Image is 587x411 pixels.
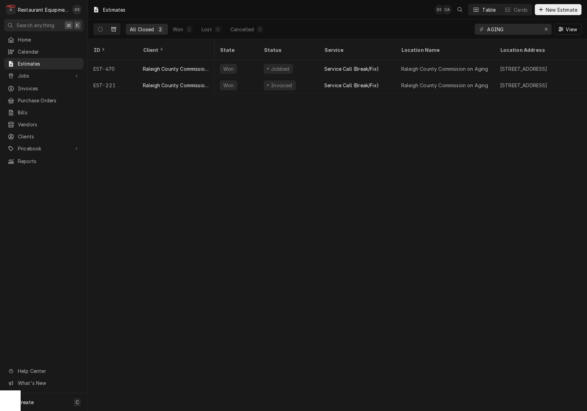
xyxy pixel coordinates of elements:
div: State [220,46,253,54]
a: Go to Jobs [4,70,83,81]
div: Location Name [401,46,488,54]
div: Service Call (Break/Fix) [324,82,379,89]
span: What's New [18,379,79,387]
span: Search anything [16,22,54,29]
span: New Estimate [544,6,579,13]
div: Derek Stewart's Avatar [72,5,82,14]
div: Chrissy Adams's Avatar [442,5,452,14]
span: Help Center [18,367,79,375]
div: DS [434,5,444,14]
div: CA [442,5,452,14]
div: [STREET_ADDRESS] [500,65,548,72]
div: Service [324,46,389,54]
span: Home [18,36,80,43]
div: Raleigh County Commission on Aging [143,82,209,89]
div: 0 [258,26,262,33]
span: Create [18,399,34,405]
div: Derek Stewart's Avatar [434,5,444,14]
a: Clients [4,131,83,142]
a: Estimates [4,58,83,69]
span: Calendar [18,48,80,55]
div: Won [173,26,183,33]
a: Home [4,34,83,45]
a: Invoices [4,83,83,94]
div: DS [72,5,82,14]
span: C [76,399,79,406]
div: Status [264,46,312,54]
span: Reports [18,158,80,165]
div: Cards [514,6,528,13]
a: Go to Pricebook [4,143,83,154]
a: Reports [4,156,83,167]
span: ⌘ [66,22,71,29]
button: Search anything⌘K [4,19,83,31]
span: Invoices [18,85,80,92]
button: Open search [454,4,465,15]
span: Clients [18,133,80,140]
span: View [564,26,578,33]
div: Won [223,65,234,72]
div: Cancelled [230,26,254,33]
div: 2 [187,26,191,33]
a: Go to What's New [4,377,83,389]
a: Vendors [4,119,83,130]
div: Restaurant Equipment Diagnostics's Avatar [6,5,16,14]
div: Client [143,46,207,54]
div: [STREET_ADDRESS] [500,82,548,89]
div: Table [482,6,496,13]
button: New Estimate [535,4,582,15]
span: Estimates [18,60,80,67]
div: Jobbed [270,65,290,72]
a: Bills [4,107,83,118]
a: Purchase Orders [4,95,83,106]
div: Raleigh County Commission on Aging [401,82,488,89]
div: ID [93,46,131,54]
div: Invoiced [270,82,293,89]
span: Pricebook [18,145,70,152]
span: Vendors [18,121,80,128]
div: Location Address [500,46,587,54]
div: R [6,5,16,14]
div: Raleigh County Commission on Aging [143,65,209,72]
div: Restaurant Equipment Diagnostics [18,6,68,13]
div: All Closed [130,26,154,33]
button: Erase input [541,24,552,35]
div: Lost [202,26,212,33]
input: Keyword search [487,24,539,35]
span: Jobs [18,72,70,79]
div: 0 [216,26,220,33]
span: Purchase Orders [18,97,80,104]
div: Service Call (Break/Fix) [324,65,379,72]
button: View [554,24,582,35]
span: Bills [18,109,80,116]
div: EST-221 [88,77,137,93]
div: Won [223,82,234,89]
div: Raleigh County Commission on Aging [401,65,488,72]
div: EST-470 [88,60,137,77]
div: 2 [158,26,162,33]
span: K [76,22,79,29]
a: Go to Help Center [4,365,83,377]
a: Calendar [4,46,83,57]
